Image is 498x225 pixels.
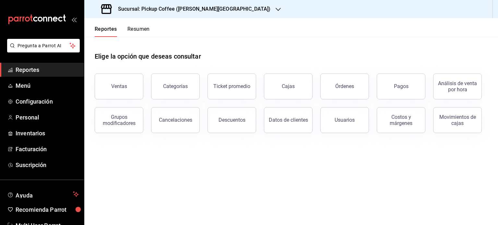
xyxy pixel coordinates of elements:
span: Ayuda [16,190,70,198]
span: Recomienda Parrot [16,205,79,214]
a: Pregunta a Parrot AI [5,47,80,54]
button: Datos de clientes [264,107,313,133]
button: Reportes [95,26,117,37]
span: Pregunta a Parrot AI [18,42,70,49]
span: Menú [16,81,79,90]
span: Reportes [16,65,79,74]
div: Ventas [111,83,127,89]
button: open_drawer_menu [71,17,77,22]
div: navigation tabs [95,26,150,37]
button: Órdenes [320,73,369,99]
div: Descuentos [219,117,245,123]
button: Resumen [127,26,150,37]
span: Inventarios [16,129,79,138]
button: Costos y márgenes [377,107,425,133]
div: Ticket promedio [213,83,250,89]
div: Costos y márgenes [381,114,421,126]
button: Pagos [377,73,425,99]
button: Usuarios [320,107,369,133]
button: Ticket promedio [207,73,256,99]
span: Facturación [16,145,79,153]
div: Grupos modificadores [99,114,139,126]
div: Cajas [282,83,295,89]
div: Categorías [163,83,188,89]
div: Pagos [394,83,409,89]
span: Personal [16,113,79,122]
button: Categorías [151,73,200,99]
div: Cancelaciones [159,117,192,123]
button: Grupos modificadores [95,107,143,133]
div: Datos de clientes [269,117,308,123]
button: Descuentos [207,107,256,133]
div: Análisis de venta por hora [437,80,478,93]
button: Cancelaciones [151,107,200,133]
button: Ventas [95,73,143,99]
div: Órdenes [335,83,354,89]
h1: Elige la opción que deseas consultar [95,51,201,61]
button: Análisis de venta por hora [433,73,482,99]
h3: Sucursal: Pickup Coffee ([PERSON_NAME][GEOGRAPHIC_DATA]) [113,5,270,13]
div: Movimientos de cajas [437,114,478,126]
button: Movimientos de cajas [433,107,482,133]
button: Pregunta a Parrot AI [7,39,80,52]
button: Cajas [264,73,313,99]
span: Configuración [16,97,79,106]
span: Suscripción [16,161,79,169]
div: Usuarios [335,117,355,123]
